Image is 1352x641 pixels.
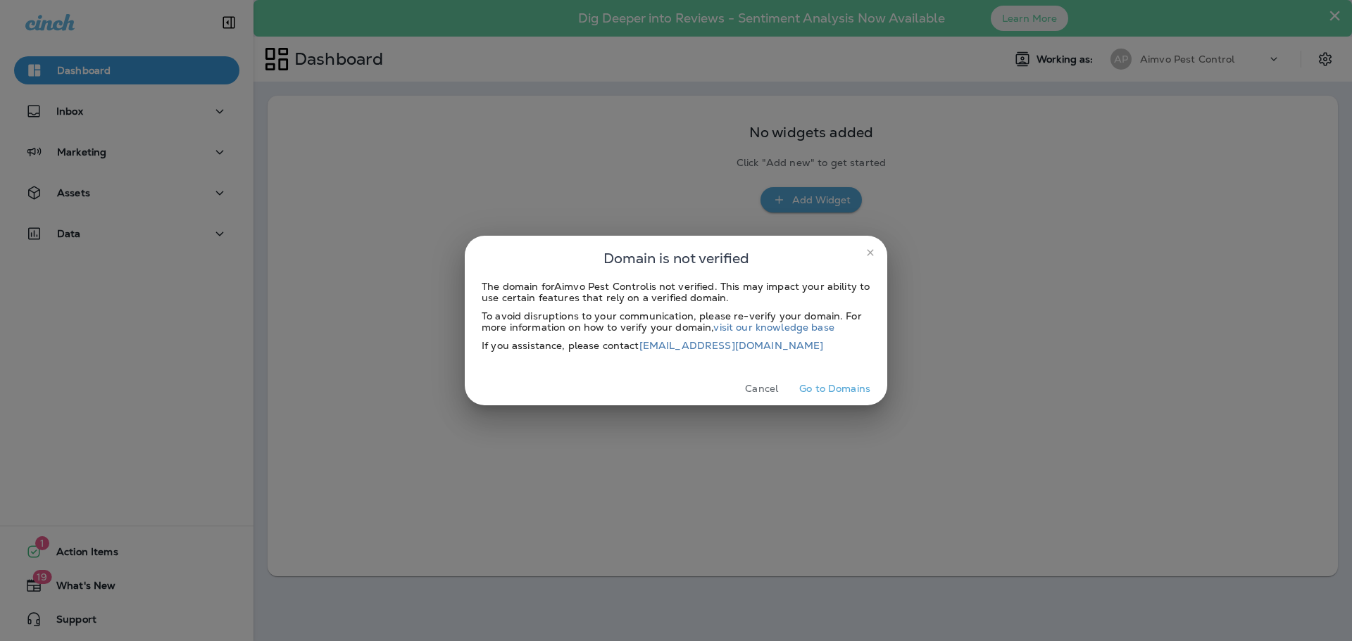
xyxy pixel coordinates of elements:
button: close [859,241,882,264]
a: [EMAIL_ADDRESS][DOMAIN_NAME] [639,339,824,352]
button: Go to Domains [794,378,876,400]
a: visit our knowledge base [713,321,834,334]
div: If you assistance, please contact [482,340,870,351]
span: Domain is not verified [603,247,749,269]
div: To avoid disruptions to your communication, please re-verify your domain. For more information on... [482,310,870,333]
button: Cancel [735,378,788,400]
div: The domain for Aimvo Pest Control is not verified. This may impact your ability to use certain fe... [482,281,870,303]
